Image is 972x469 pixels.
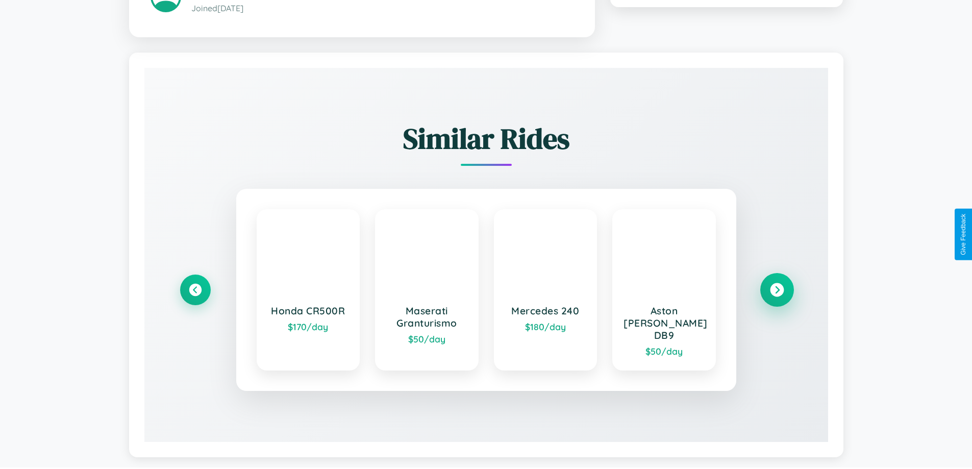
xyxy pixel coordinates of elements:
a: Honda CR500R$170/day [257,209,360,371]
p: Joined [DATE] [191,1,574,16]
a: Aston [PERSON_NAME] DB9$50/day [612,209,716,371]
a: Maserati Granturismo$50/day [375,209,479,371]
div: $ 180 /day [505,321,586,332]
h3: Aston [PERSON_NAME] DB9 [624,305,705,341]
a: Mercedes 240$180/day [494,209,597,371]
div: $ 170 /day [268,321,349,332]
div: $ 50 /day [624,345,705,357]
div: Give Feedback [960,214,967,255]
h3: Maserati Granturismo [386,305,467,329]
h2: Similar Rides [180,119,792,158]
h3: Honda CR500R [268,305,349,317]
h3: Mercedes 240 [505,305,586,317]
div: $ 50 /day [386,333,467,344]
